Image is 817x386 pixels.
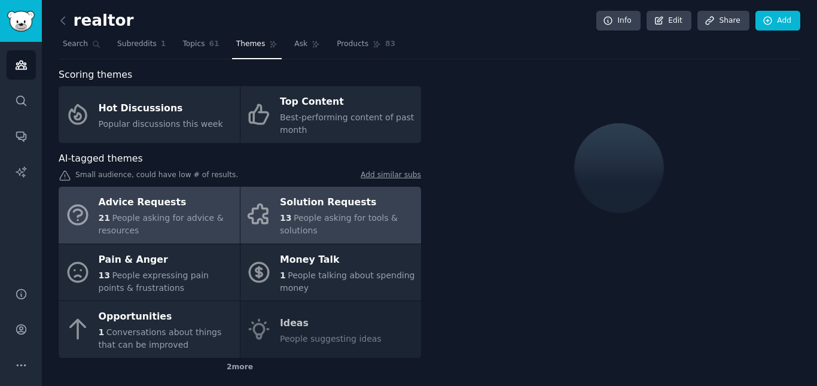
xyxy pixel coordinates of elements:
[99,270,110,280] span: 13
[280,113,414,135] span: Best-performing content of past month
[361,170,421,183] a: Add similar subs
[113,35,170,59] a: Subreddits1
[236,39,266,50] span: Themes
[280,193,415,212] div: Solution Requests
[337,39,368,50] span: Products
[182,39,205,50] span: Topics
[280,270,414,293] span: People talking about spending money
[59,358,421,377] div: 2 more
[240,187,422,244] a: Solution Requests13People asking for tools & solutions
[280,213,398,235] span: People asking for tools & solutions
[59,35,105,59] a: Search
[99,213,224,235] span: People asking for advice & resources
[99,213,110,223] span: 21
[99,193,234,212] div: Advice Requests
[99,99,223,118] div: Hot Discussions
[232,35,282,59] a: Themes
[99,270,209,293] span: People expressing pain points & frustrations
[99,327,222,349] span: Conversations about things that can be improved
[59,301,240,358] a: Opportunities1Conversations about things that can be improved
[59,11,134,31] h2: realtor
[294,39,307,50] span: Ask
[755,11,800,31] a: Add
[697,11,749,31] a: Share
[99,250,234,269] div: Pain & Anger
[117,39,157,50] span: Subreddits
[59,68,132,83] span: Scoring themes
[99,119,223,129] span: Popular discussions this week
[240,244,422,301] a: Money Talk1People talking about spending money
[290,35,324,59] a: Ask
[59,86,240,143] a: Hot DiscussionsPopular discussions this week
[59,151,143,166] span: AI-tagged themes
[596,11,641,31] a: Info
[99,327,105,337] span: 1
[209,39,220,50] span: 61
[240,86,422,143] a: Top ContentBest-performing content of past month
[59,170,421,183] div: Small audience, could have low # of results.
[280,93,415,112] div: Top Content
[99,308,234,327] div: Opportunities
[385,39,395,50] span: 83
[63,39,88,50] span: Search
[280,250,415,269] div: Money Talk
[7,11,35,32] img: GummySearch logo
[280,270,286,280] span: 1
[161,39,166,50] span: 1
[178,35,223,59] a: Topics61
[280,213,291,223] span: 13
[59,187,240,244] a: Advice Requests21People asking for advice & resources
[333,35,400,59] a: Products83
[59,244,240,301] a: Pain & Anger13People expressing pain points & frustrations
[647,11,691,31] a: Edit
